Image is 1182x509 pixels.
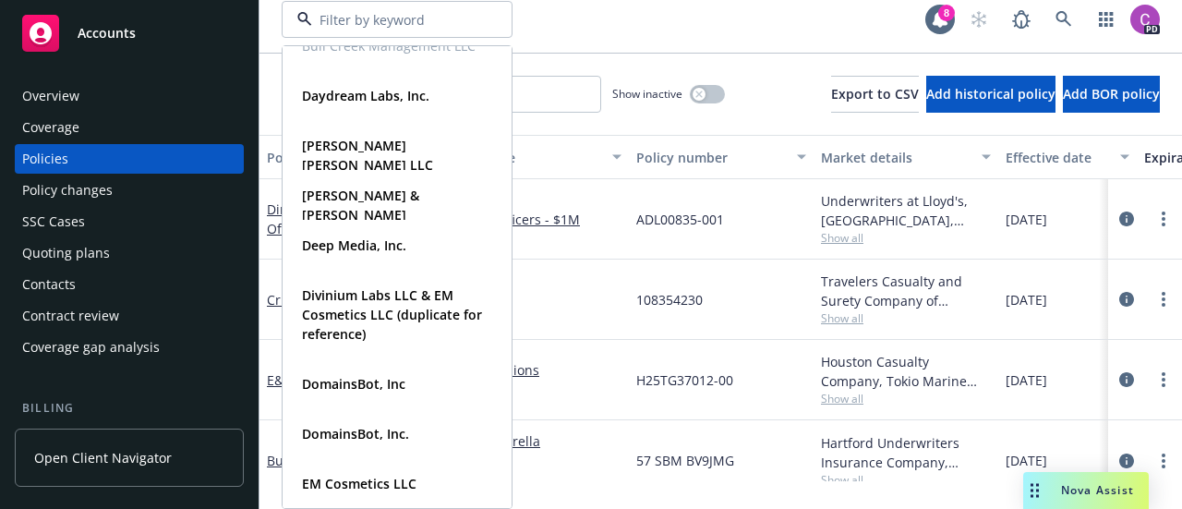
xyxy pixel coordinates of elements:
span: ADL00835-001 [636,210,724,229]
a: Errors and Omissions [405,360,621,380]
span: Show all [821,472,991,488]
a: circleInformation [1116,450,1138,472]
div: Travelers Casualty and Surety Company of America, Travelers Insurance [821,272,991,310]
div: Contract review [22,301,119,331]
div: Overview [22,81,79,111]
button: Nova Assist [1023,472,1149,509]
strong: DomainsBot, Inc. [302,425,409,442]
strong: DomainsBot, Inc [302,375,405,393]
div: Contacts [22,270,76,299]
a: SSC Cases [15,207,244,236]
strong: EM Cosmetics LLC [302,475,416,492]
div: Coverage gap analysis [22,333,160,362]
span: 57 SBM BV9JMG [636,451,734,470]
span: 108354230 [636,290,703,309]
div: Market details [821,148,971,167]
button: Add BOR policy [1063,76,1160,113]
strong: Divinium Labs LLC & EM Cosmetics LLC (duplicate for reference) [302,286,482,343]
span: Add historical policy [926,85,1055,103]
a: Crime [405,290,621,309]
a: Crime [267,291,304,309]
span: Open Client Navigator [34,448,172,467]
span: [DATE] [1006,210,1047,229]
span: Export to CSV [831,85,919,103]
strong: [PERSON_NAME] [PERSON_NAME] LLC [302,137,433,174]
span: H25TG37012-00 [636,370,733,390]
div: SSC Cases [22,207,85,236]
span: Show inactive [612,86,682,102]
a: Commercial Umbrella [405,431,621,451]
strong: [PERSON_NAME] & [PERSON_NAME] [302,187,419,224]
strong: Daydream Labs, Inc. [302,87,429,104]
button: Export to CSV [831,76,919,113]
button: Lines of coverage [398,135,629,179]
a: Policies [15,144,244,174]
span: Show all [821,230,991,246]
span: [DATE] [1006,370,1047,390]
span: [DATE] [1006,290,1047,309]
div: Billing [15,399,244,418]
input: Filter by keyword [312,10,475,30]
a: Cyber Liability [405,380,621,399]
div: Quoting plans [22,238,110,268]
button: Market details [814,135,998,179]
div: Policies [22,144,68,174]
button: Add historical policy [926,76,1055,113]
a: Business Owners [267,452,374,469]
a: Quoting plans [15,238,244,268]
a: Search [1045,1,1082,38]
div: Effective date [1006,148,1109,167]
a: Directors and Officers - $1M [405,210,621,229]
div: Policy changes [22,176,113,205]
a: circleInformation [1116,208,1138,230]
div: Coverage [22,113,79,142]
span: Accounts [78,26,136,41]
a: Coverage gap analysis [15,333,244,362]
button: Policy details [259,135,398,179]
a: circleInformation [1116,369,1138,391]
a: Start snowing [960,1,997,38]
a: Switch app [1088,1,1125,38]
a: Contacts [15,270,244,299]
a: Contract review [15,301,244,331]
span: Show all [821,391,991,406]
a: more [1152,288,1175,310]
a: more [1152,208,1175,230]
span: Add BOR policy [1063,85,1160,103]
a: Report a Bug [1003,1,1040,38]
button: Policy number [629,135,814,179]
img: photo [1130,5,1160,34]
a: Accounts [15,7,244,59]
span: Show all [821,310,991,326]
a: Policy changes [15,176,244,205]
a: more [1152,369,1175,391]
div: Hartford Underwriters Insurance Company, Hartford Insurance Group [821,433,991,472]
div: Policy details [267,148,370,167]
span: [DATE] [1006,451,1047,470]
a: E&O with Cyber [267,371,364,389]
div: Underwriters at Lloyd's, [GEOGRAPHIC_DATA], Lloyd's of [GEOGRAPHIC_DATA], AllDigital Specialty In... [821,191,991,230]
a: Directors and Officers [267,200,351,237]
a: circleInformation [1116,288,1138,310]
div: Policy number [636,148,786,167]
div: Drag to move [1023,472,1046,509]
a: Overview [15,81,244,111]
span: Nova Assist [1061,482,1134,498]
strong: Deep Media, Inc. [302,236,406,254]
button: Effective date [998,135,1137,179]
div: Houston Casualty Company, Tokio Marine HCC, RT Specialty Insurance Services, LLC (RSG Specialty, ... [821,352,991,391]
span: Bull Creek Management LLC [302,36,476,55]
a: 1 more [405,470,621,490]
div: 8 [938,4,955,20]
a: Coverage [15,113,244,142]
a: more [1152,450,1175,472]
a: General Liability [405,451,621,470]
